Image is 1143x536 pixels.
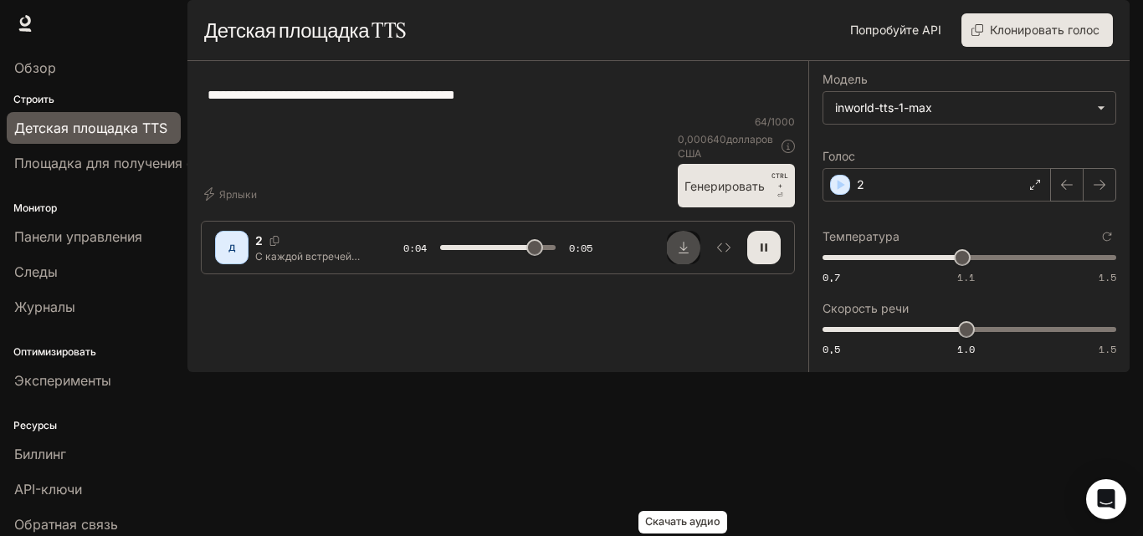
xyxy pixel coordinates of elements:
font: 2 [255,233,263,248]
font: Детская площадка TTS [204,18,406,43]
font: CTRL + [771,171,788,190]
font: inworld-tts-1-max [835,100,932,115]
font: Ярлыки [219,189,257,202]
a: Попробуйте API [843,13,948,47]
font: / [767,115,771,128]
font: 0:05 [569,241,592,255]
font: 1.5 [1099,342,1116,356]
div: inworld-tts-1-max [823,92,1115,124]
button: Сбросить к настройкам по умолчанию [1098,227,1116,246]
font: Скачать аудио [645,515,720,528]
font: Генерировать [684,179,765,193]
font: долларов США [678,133,773,160]
button: Копировать голосовой идентификатор [263,236,286,246]
font: С каждой встречей мужчина всё больше ей доверяет. [255,250,361,291]
font: Клонировать голос [990,23,1099,37]
button: Ярлыки [201,181,264,207]
span: 0:04 [403,240,427,257]
font: Попробуйте API [850,23,941,37]
font: Температура [823,229,900,243]
font: 1.1 [957,270,975,284]
font: Голос [823,149,855,163]
button: Скачать аудио [667,231,700,264]
font: 1.0 [957,342,975,356]
font: 0,5 [823,342,840,356]
button: Клонировать голос [961,13,1113,47]
font: Модель [823,72,868,86]
font: 1.5 [1099,270,1116,284]
font: 64 [755,115,767,128]
font: ⏎ [777,191,783,199]
div: Открытый Интерком Мессенджер [1086,479,1126,519]
font: 0,7 [823,270,840,284]
button: ГенерироватьCTRL +⏎ [678,164,795,207]
button: Осмотреть [707,231,741,264]
font: 0,000640 [678,133,726,145]
font: 2 [857,177,864,191]
font: Д [228,242,236,253]
font: 1000 [771,115,795,128]
font: Скорость речи [823,301,909,315]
